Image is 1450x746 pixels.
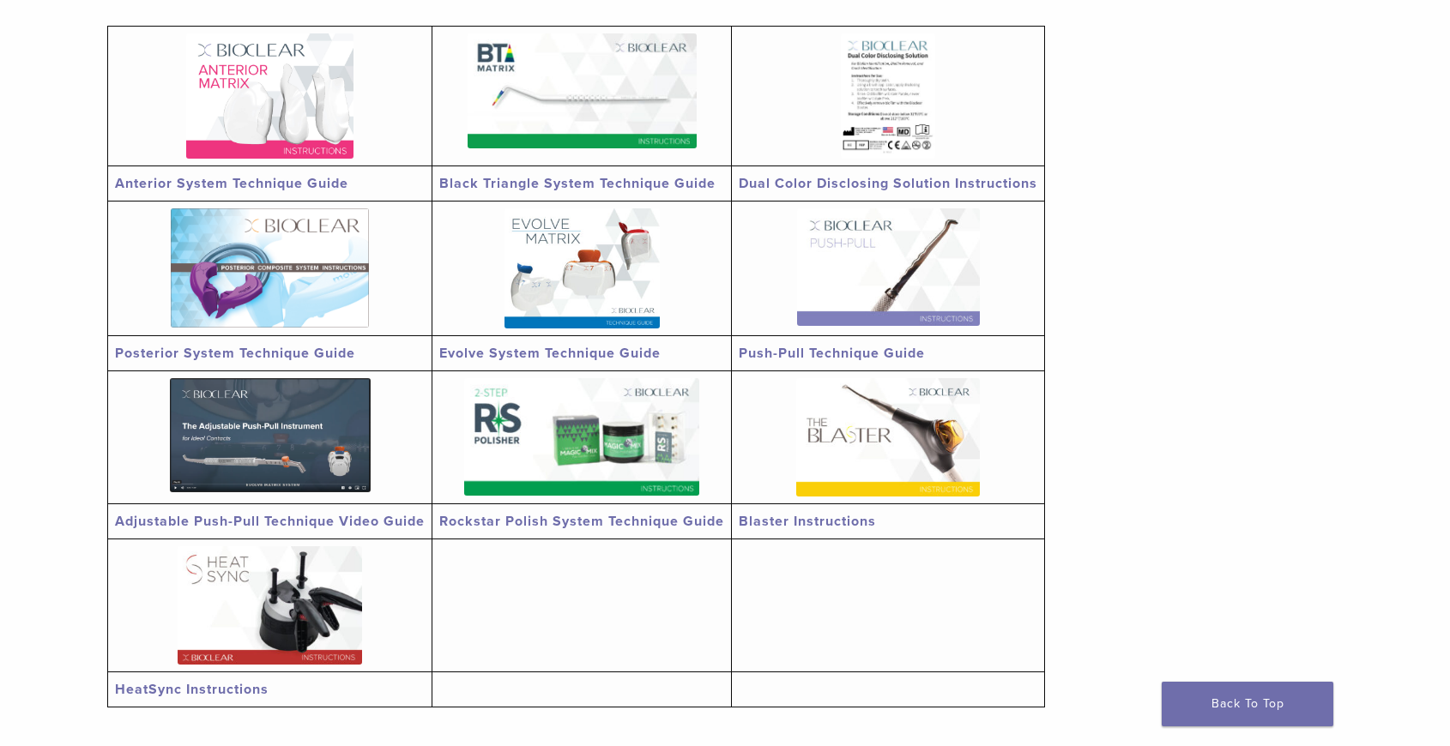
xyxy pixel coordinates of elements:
[115,513,425,530] a: Adjustable Push-Pull Technique Video Guide
[439,345,661,362] a: Evolve System Technique Guide
[739,513,876,530] a: Blaster Instructions
[115,175,348,192] a: Anterior System Technique Guide
[115,345,355,362] a: Posterior System Technique Guide
[115,681,269,698] a: HeatSync Instructions
[739,175,1037,192] a: Dual Color Disclosing Solution Instructions
[439,513,724,530] a: Rockstar Polish System Technique Guide
[1162,682,1333,726] a: Back To Top
[439,175,716,192] a: Black Triangle System Technique Guide
[739,345,925,362] a: Push-Pull Technique Guide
